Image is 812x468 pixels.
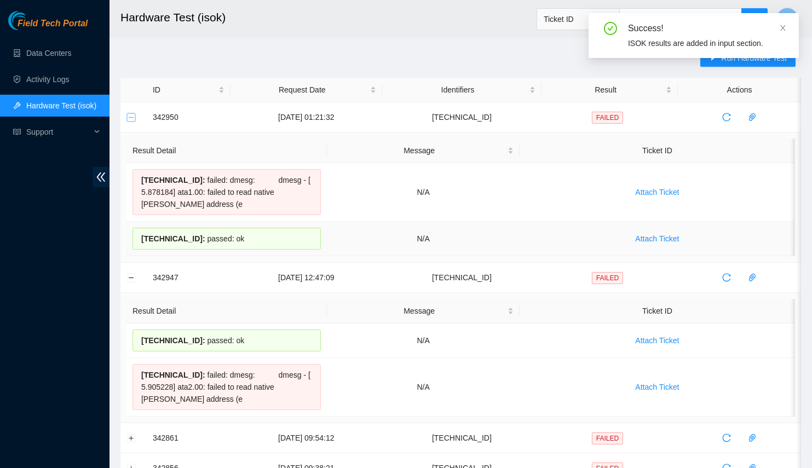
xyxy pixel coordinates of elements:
button: paper-clip [744,108,761,126]
button: reload [718,429,735,447]
span: Attach Ticket [635,233,679,245]
span: [TECHNICAL_ID] : [141,176,205,184]
span: paper-clip [744,273,761,282]
td: [TECHNICAL_ID] [382,102,542,132]
div: failed: dmesg: dmesg - [ 5.878184] ata1.00: failed to read native [PERSON_NAME] address (e [133,169,321,215]
img: Akamai Technologies [8,11,55,30]
span: paper-clip [744,113,761,122]
th: Actions [678,78,801,102]
span: FAILED [592,432,623,444]
td: 342947 [147,263,231,293]
td: [DATE] 09:54:12 [231,423,382,453]
span: Field Tech Portal [18,19,88,29]
span: FAILED [592,272,623,284]
th: Result Detail [126,299,327,323]
button: search [741,8,768,30]
span: Attach Ticket [635,381,679,393]
td: 342950 [147,102,231,132]
span: close [779,24,787,32]
button: reload [718,269,735,286]
button: Attach Ticket [626,183,688,201]
td: [TECHNICAL_ID] [382,263,542,293]
span: FAILED [592,112,623,124]
span: [TECHNICAL_ID] : [141,234,205,243]
span: read [13,128,21,136]
button: Attach Ticket [626,230,688,247]
div: failed: dmesg: dmesg - [ 5.905228] ata2.00: failed to read native [PERSON_NAME] address (e [133,364,321,410]
span: Support [26,121,91,143]
button: Collapse row [127,273,136,282]
button: Expand row [127,434,136,442]
button: paper-clip [744,429,761,447]
td: N/A [327,163,520,222]
div: ISOK results are added in input section. [628,37,786,49]
span: Attach Ticket [635,334,679,346]
input: Enter text here... [619,8,742,30]
button: I [776,8,798,30]
a: Hardware Test (isok) [26,101,96,110]
button: paper-clip [744,269,761,286]
td: N/A [327,222,520,256]
span: [TECHNICAL_ID] : [141,371,205,379]
td: [DATE] 12:47:09 [231,263,382,293]
span: I [786,12,788,26]
td: N/A [327,323,520,358]
td: [DATE] 01:21:32 [231,102,382,132]
span: check-circle [604,22,617,35]
span: Attach Ticket [635,186,679,198]
button: Attach Ticket [626,332,688,349]
button: Collapse row [127,113,136,122]
th: Result Detail [126,138,327,163]
span: paper-clip [744,434,761,442]
span: reload [718,434,735,442]
a: Akamai TechnologiesField Tech Portal [8,20,88,34]
td: 342861 [147,423,231,453]
td: [TECHNICAL_ID] [382,423,542,453]
div: Success! [628,22,786,35]
span: double-left [93,167,110,187]
button: Attach Ticket [626,378,688,396]
span: Ticket ID [544,11,613,27]
th: Ticket ID [520,299,795,323]
button: reload [718,108,735,126]
span: [TECHNICAL_ID] : [141,336,205,345]
span: reload [718,273,735,282]
th: Ticket ID [520,138,795,163]
div: passed: ok [133,228,321,250]
a: Data Centers [26,49,71,57]
a: Activity Logs [26,75,70,84]
div: passed: ok [133,330,321,351]
td: N/A [327,358,520,417]
span: reload [718,113,735,122]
